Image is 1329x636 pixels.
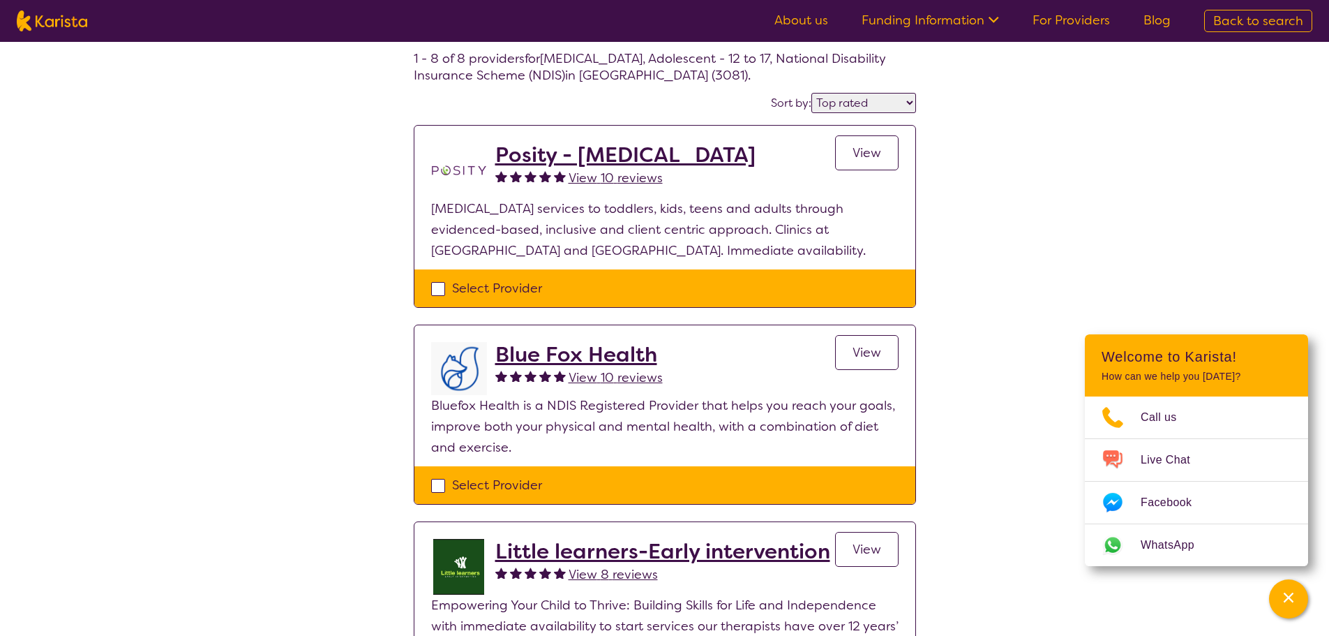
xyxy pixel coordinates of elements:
img: fullstar [525,370,536,382]
img: lyehhyr6avbivpacwqcf.png [431,342,487,395]
span: View [853,541,881,558]
span: WhatsApp [1141,535,1211,556]
span: Facebook [1141,492,1208,513]
ul: Choose channel [1085,397,1308,566]
a: Back to search [1204,10,1312,32]
a: View [835,135,899,170]
img: fullstar [525,567,536,579]
div: Channel Menu [1085,334,1308,566]
img: fullstar [539,370,551,382]
img: fullstar [554,170,566,182]
img: Karista logo [17,10,87,31]
h2: Welcome to Karista! [1102,348,1291,365]
a: About us [774,12,828,29]
img: fullstar [495,370,507,382]
img: f55hkdaos5cvjyfbzwno.jpg [431,539,487,595]
img: fullstar [495,567,507,579]
span: View 8 reviews [569,566,658,583]
img: fullstar [554,370,566,382]
span: View 10 reviews [569,170,663,186]
span: Call us [1141,407,1194,428]
img: fullstar [554,567,566,579]
a: View 10 reviews [569,367,663,388]
a: For Providers [1033,12,1110,29]
span: Back to search [1213,13,1303,29]
span: View [853,344,881,361]
button: Channel Menu [1269,579,1308,619]
img: t1bslo80pcylnzwjhndq.png [431,142,487,198]
a: Posity - [MEDICAL_DATA] [495,142,756,168]
label: Sort by: [771,96,811,110]
a: Blog [1143,12,1171,29]
a: View [835,335,899,370]
p: How can we help you [DATE]? [1102,371,1291,383]
p: Bluefox Health is a NDIS Registered Provider that helps you reach your goals, improve both your p... [431,395,899,458]
img: fullstar [525,170,536,182]
a: Little learners-Early intervention [495,539,830,564]
a: Funding Information [862,12,999,29]
span: Live Chat [1141,450,1207,471]
img: fullstar [539,567,551,579]
a: Web link opens in a new tab. [1085,524,1308,566]
img: fullstar [510,170,522,182]
img: fullstar [510,370,522,382]
a: View 10 reviews [569,168,663,188]
span: View 10 reviews [569,369,663,386]
a: View 8 reviews [569,564,658,585]
img: fullstar [539,170,551,182]
a: Blue Fox Health [495,342,663,367]
span: View [853,145,881,161]
p: [MEDICAL_DATA] services to toddlers, kids, teens and adults through evidenced-based, inclusive an... [431,198,899,261]
a: View [835,532,899,567]
img: fullstar [510,567,522,579]
img: fullstar [495,170,507,182]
